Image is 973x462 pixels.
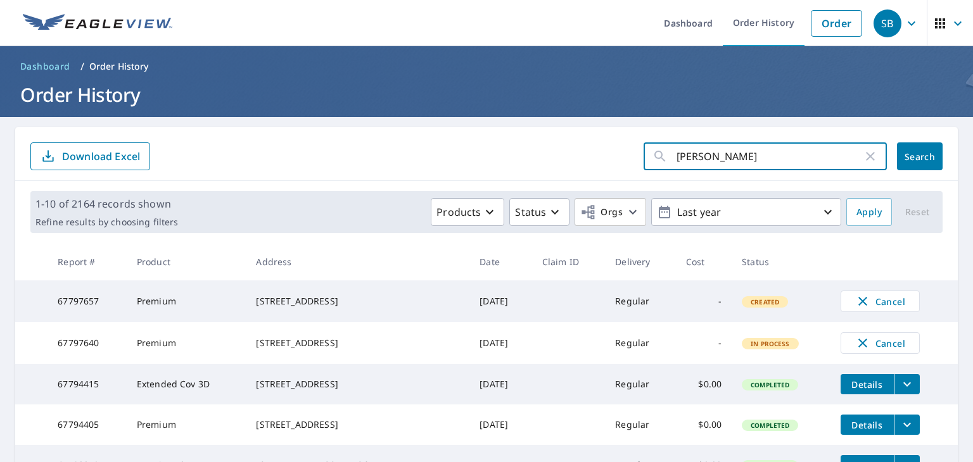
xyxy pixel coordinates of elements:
td: Premium [127,322,246,364]
td: Regular [605,322,676,364]
span: Search [907,151,932,163]
th: Status [732,243,830,280]
div: [STREET_ADDRESS] [256,337,459,349]
div: SB [874,9,901,37]
div: [STREET_ADDRESS] [256,418,459,431]
button: filesDropdownBtn-67794405 [894,415,920,435]
span: Details [848,419,886,431]
p: Status [515,204,546,220]
li: / [80,59,84,74]
span: Created [743,297,787,306]
div: [STREET_ADDRESS] [256,295,459,308]
td: [DATE] [469,404,532,445]
td: $0.00 [676,364,732,404]
div: [STREET_ADDRESS] [256,378,459,390]
td: - [676,322,732,364]
span: Completed [743,421,797,430]
td: Extended Cov 3D [127,364,246,404]
span: Apply [856,204,882,220]
td: Regular [605,364,676,404]
button: Cancel [841,290,920,312]
td: 67797640 [48,322,127,364]
p: Refine results by choosing filters [35,216,178,228]
td: [DATE] [469,364,532,404]
td: 67797657 [48,280,127,322]
button: Products [431,198,504,226]
span: Dashboard [20,60,70,73]
th: Product [127,243,246,280]
td: [DATE] [469,322,532,364]
td: Regular [605,404,676,445]
button: Status [509,198,569,226]
p: Order History [89,60,149,73]
span: In Process [743,339,798,348]
a: Order [811,10,862,37]
span: Cancel [854,335,906,351]
img: EV Logo [23,14,172,33]
td: $0.00 [676,404,732,445]
td: Premium [127,280,246,322]
button: Search [897,142,943,170]
span: Cancel [854,294,906,309]
th: Report # [48,243,127,280]
p: Last year [672,201,820,223]
td: Regular [605,280,676,322]
td: 67794415 [48,364,127,404]
span: Details [848,378,886,390]
a: Dashboard [15,56,75,77]
p: Download Excel [62,149,140,163]
h1: Order History [15,82,958,108]
span: Completed [743,380,797,389]
button: detailsBtn-67794405 [841,415,894,435]
th: Address [246,243,469,280]
nav: breadcrumb [15,56,958,77]
th: Delivery [605,243,676,280]
button: Apply [846,198,892,226]
td: [DATE] [469,280,532,322]
button: detailsBtn-67794415 [841,374,894,394]
td: - [676,280,732,322]
p: Products [436,204,481,220]
button: Last year [651,198,841,226]
th: Date [469,243,532,280]
p: 1-10 of 2164 records shown [35,196,178,211]
input: Address, Report #, Claim ID, etc. [677,139,863,174]
td: Premium [127,404,246,445]
button: Orgs [575,198,646,226]
td: 67794405 [48,404,127,445]
button: filesDropdownBtn-67794415 [894,374,920,394]
th: Claim ID [532,243,606,280]
th: Cost [676,243,732,280]
button: Cancel [841,332,920,354]
span: Orgs [580,204,623,220]
button: Download Excel [30,142,150,170]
